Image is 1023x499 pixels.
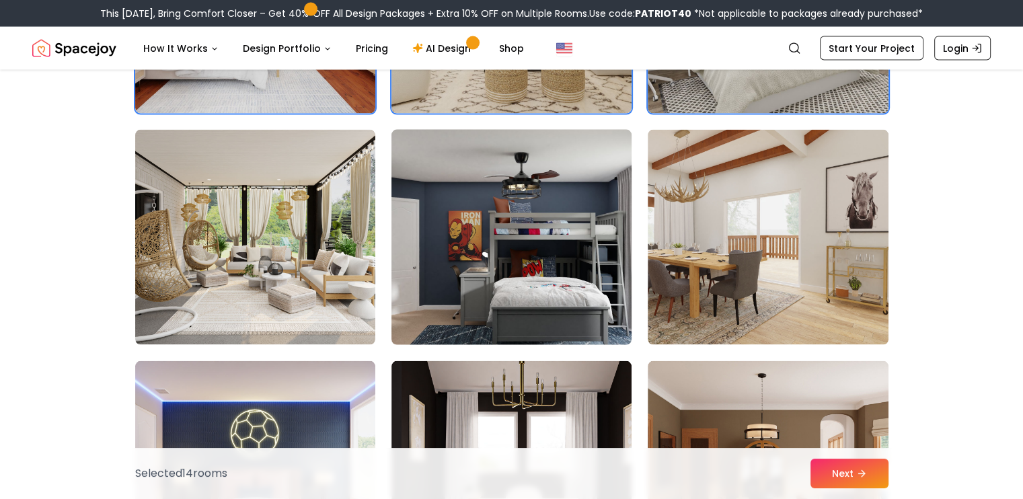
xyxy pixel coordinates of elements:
b: PATRIOT40 [635,7,691,20]
p: Selected 14 room s [135,465,227,482]
a: Start Your Project [820,36,923,61]
span: *Not applicable to packages already purchased* [691,7,923,20]
img: Spacejoy Logo [32,35,116,62]
img: Room room-39 [648,130,888,345]
div: This [DATE], Bring Comfort Closer – Get 40% OFF All Design Packages + Extra 10% OFF on Multiple R... [100,7,923,20]
span: Use code: [589,7,691,20]
button: How It Works [132,35,229,62]
button: Next [810,459,888,488]
a: AI Design [402,35,486,62]
img: Room room-38 [385,124,638,350]
nav: Global [32,27,991,70]
a: Spacejoy [32,35,116,62]
a: Pricing [345,35,399,62]
button: Design Portfolio [232,35,342,62]
a: Shop [488,35,535,62]
img: Room room-37 [135,130,375,345]
a: Login [934,36,991,61]
img: United States [556,40,572,56]
nav: Main [132,35,535,62]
